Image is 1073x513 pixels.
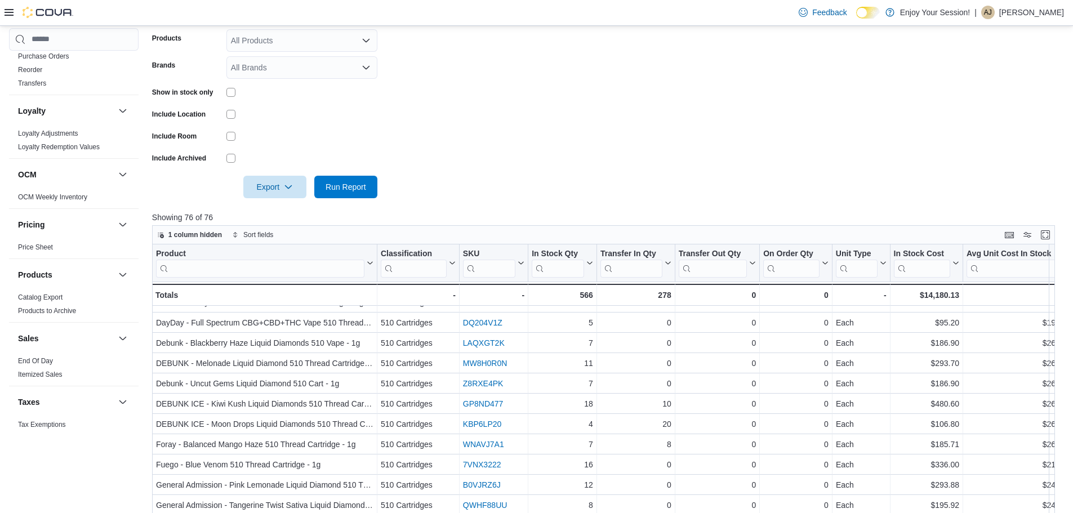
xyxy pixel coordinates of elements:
[463,399,504,408] a: GP8ND477
[794,1,851,24] a: Feedback
[836,478,887,492] div: Each
[893,397,959,411] div: $480.60
[836,356,887,370] div: Each
[362,63,371,72] button: Open list of options
[152,61,175,70] label: Brands
[900,6,970,19] p: Enjoy Your Session!
[381,248,447,277] div: Classification
[18,356,53,365] span: End Of Day
[836,417,887,431] div: Each
[812,7,847,18] span: Feedback
[9,418,139,436] div: Taxes
[893,248,959,277] button: In Stock Cost
[18,105,114,117] button: Loyalty
[836,248,878,259] div: Unit Type
[18,143,100,151] a: Loyalty Redemption Values
[967,438,1066,451] div: $26.53
[18,269,114,280] button: Products
[156,248,364,259] div: Product
[156,397,373,411] div: DEBUNK ICE - Kiwi Kush Liquid Diamonds 510 Thread Cartridge - 1g
[18,293,63,302] span: Catalog Export
[18,357,53,365] a: End Of Day
[836,288,887,302] div: -
[18,243,53,251] a: Price Sheet
[967,336,1066,350] div: $26.70
[679,397,756,411] div: 0
[532,438,593,451] div: 7
[381,498,456,512] div: 510 Cartridges
[836,377,887,390] div: Each
[763,248,820,259] div: On Order Qty
[836,316,887,329] div: Each
[763,248,820,277] div: On Order Qty
[463,359,507,368] a: MW8H0R0N
[463,460,501,469] a: 7VNX3222
[116,218,130,231] button: Pricing
[893,417,959,431] div: $106.80
[18,52,69,61] span: Purchase Orders
[532,288,593,302] div: 566
[532,336,593,350] div: 7
[9,127,139,158] div: Loyalty
[156,248,364,277] div: Product
[9,240,139,258] div: Pricing
[381,438,456,451] div: 510 Cartridges
[156,478,373,492] div: General Admission - Pink Lemonade Liquid Diamond 510 Thread Cartridge - 0.95g
[18,396,40,408] h3: Taxes
[152,154,206,163] label: Include Archived
[763,296,829,309] div: 0
[381,248,456,277] button: Classification
[763,377,829,390] div: 0
[243,230,273,239] span: Sort fields
[763,288,829,302] div: 0
[679,248,756,277] button: Transfer Out Qty
[381,458,456,471] div: 510 Cartridges
[893,478,959,492] div: $293.88
[600,248,671,277] button: Transfer In Qty
[763,356,829,370] div: 0
[18,420,66,429] span: Tax Exemptions
[156,458,373,471] div: Fuego - Blue Venom 510 Thread Cartridge - 1g
[600,248,662,277] div: Transfer In Qty
[463,338,505,347] a: LAQXGT2K
[967,296,1066,309] div: $31.24
[463,440,504,449] a: WNAVJ7A1
[9,291,139,322] div: Products
[967,458,1066,471] div: $21.00
[679,478,756,492] div: 0
[679,458,756,471] div: 0
[18,333,114,344] button: Sales
[600,397,671,411] div: 10
[18,370,63,379] span: Itemized Sales
[18,243,53,252] span: Price Sheet
[893,377,959,390] div: $186.90
[463,288,524,302] div: -
[156,356,373,370] div: DEBUNK - Melonade Liquid Diamond 510 Thread Cartridge - 1g
[836,397,887,411] div: Each
[600,356,671,370] div: 0
[152,110,206,119] label: Include Location
[18,169,37,180] h3: OCM
[326,181,366,193] span: Run Report
[893,248,950,277] div: In Stock Cost
[243,176,306,198] button: Export
[18,193,87,202] span: OCM Weekly Inventory
[893,288,959,302] div: $14,180.13
[156,498,373,512] div: General Admission - Tangerine Twist Sativa Liquid Diamond 510 Thread Cartridge - 0.95g
[463,379,504,388] a: Z8RXE4PK
[152,88,213,97] label: Show in stock only
[967,248,1066,277] button: Avg Unit Cost In Stock
[893,498,959,512] div: $195.92
[18,105,46,117] h3: Loyalty
[532,417,593,431] div: 4
[381,397,456,411] div: 510 Cartridges
[381,377,456,390] div: 510 Cartridges
[763,397,829,411] div: 0
[156,438,373,451] div: Foray - Balanced Mango Haze 510 Thread Cartridge - 1g
[18,169,114,180] button: OCM
[463,318,502,327] a: DQ204V1Z
[763,336,829,350] div: 0
[18,269,52,280] h3: Products
[893,336,959,350] div: $186.90
[532,248,593,277] button: In Stock Qty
